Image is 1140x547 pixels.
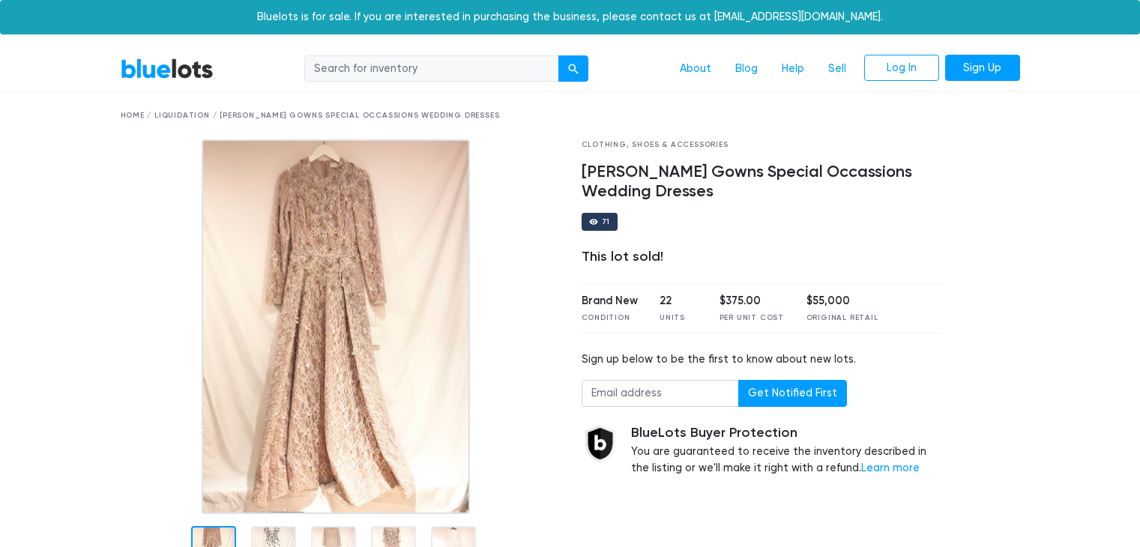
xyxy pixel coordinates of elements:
[304,55,559,82] input: Search for inventory
[582,163,944,202] h4: [PERSON_NAME] Gowns Special Occassions Wedding Dresses
[582,351,944,368] div: Sign up below to be the first to know about new lots.
[806,293,878,309] div: $55,000
[602,218,611,226] div: 71
[864,55,939,82] a: Log In
[202,139,469,514] img: cfdd162f-1ed5-443b-ae13-eb9a8b1c1563-1733340849.jpg
[121,58,214,79] a: BlueLots
[121,110,1020,121] div: Home / Liquidation / [PERSON_NAME] Gowns Special Occassions Wedding Dresses
[631,425,944,477] div: You are guaranteed to receive the inventory described in the listing or we'll make it right with ...
[816,55,858,83] a: Sell
[660,293,697,309] div: 22
[582,293,638,309] div: Brand New
[582,312,638,324] div: Condition
[631,425,944,441] h5: BlueLots Buyer Protection
[582,249,944,265] div: This lot sold!
[582,139,944,151] div: Clothing, Shoes & Accessories
[770,55,816,83] a: Help
[723,55,770,83] a: Blog
[582,425,619,462] img: buyer_protection_shield-3b65640a83011c7d3ede35a8e5a80bfdfaa6a97447f0071c1475b91a4b0b3d01.png
[720,293,784,309] div: $375.00
[806,312,878,324] div: Original Retail
[660,312,697,324] div: Units
[738,380,847,407] button: Get Notified First
[720,312,784,324] div: Per Unit Cost
[945,55,1020,82] a: Sign Up
[582,380,739,407] input: Email address
[861,462,920,474] a: Learn more
[668,55,723,83] a: About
